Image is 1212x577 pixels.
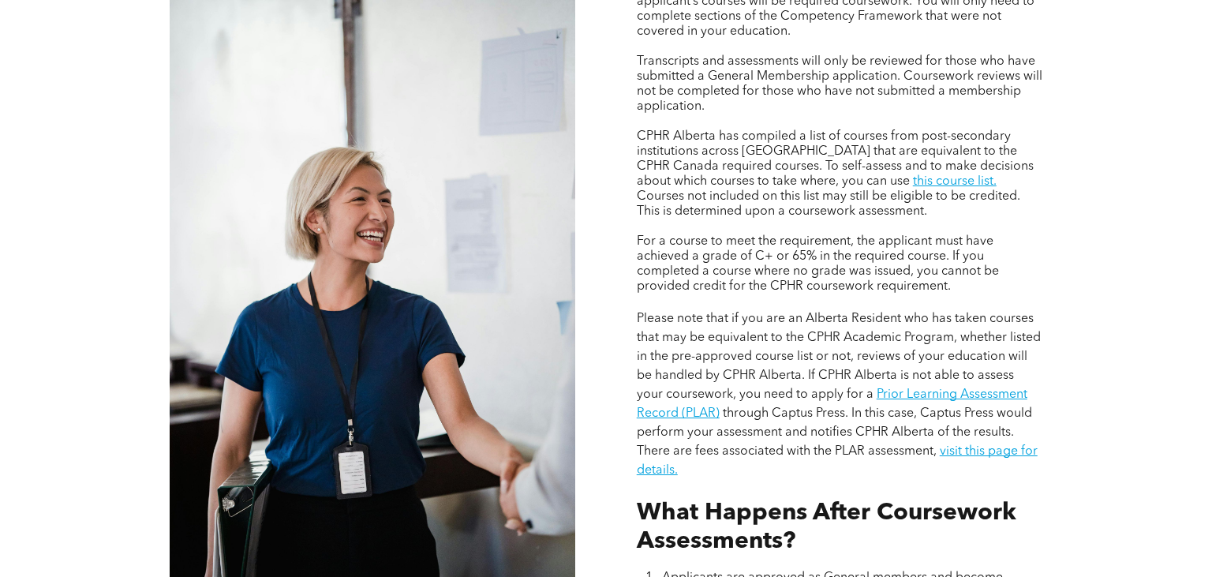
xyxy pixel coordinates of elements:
[637,313,1041,401] span: Please note that if you are an Alberta Resident who has taken courses that may be equivalent to t...
[637,407,1032,458] span: through Captus Press. In this case, Captus Press would perform your assessment and notifies CPHR ...
[637,190,1020,218] span: Courses not included on this list may still be eligible to be credited. This is determined upon a...
[637,235,999,293] span: For a course to meet the requirement, the applicant must have achieved a grade of C+ or 65% in th...
[637,55,1042,113] span: Transcripts and assessments will only be reviewed for those who have submitted a General Membersh...
[913,175,997,188] a: this course list.
[637,130,1034,188] span: CPHR Alberta has compiled a list of courses from post-secondary institutions across [GEOGRAPHIC_D...
[637,501,1016,553] span: What Happens After Coursework Assessments?
[637,388,1027,420] a: Prior Learning Assessment Record (PLAR)
[637,445,1038,477] a: visit this page for details.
